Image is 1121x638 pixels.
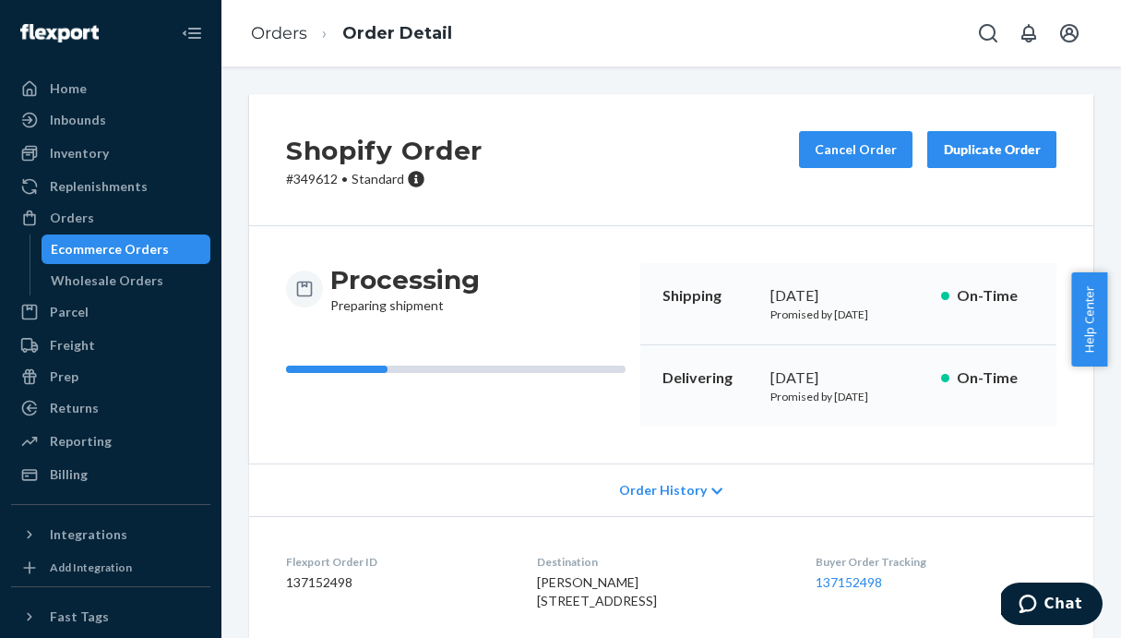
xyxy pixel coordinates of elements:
[20,24,99,42] img: Flexport logo
[50,608,109,626] div: Fast Tags
[1071,272,1107,367] button: Help Center
[330,263,480,315] div: Preparing shipment
[50,303,89,321] div: Parcel
[11,172,210,201] a: Replenishments
[352,171,404,187] span: Standard
[50,209,94,227] div: Orders
[286,573,507,592] dd: 137152498
[50,560,132,575] div: Add Integration
[50,144,109,163] div: Inventory
[816,574,882,590] a: 137152498
[286,170,483,188] p: # 349612
[42,235,211,264] a: Ecommerce Orders
[11,520,210,549] button: Integrations
[1010,15,1047,52] button: Open notifications
[50,79,87,98] div: Home
[11,297,210,327] a: Parcel
[50,465,88,484] div: Billing
[51,240,169,259] div: Ecommerce Orders
[11,203,210,233] a: Orders
[11,105,210,135] a: Inbounds
[11,362,210,391] a: Prep
[11,331,210,360] a: Freight
[286,131,483,170] h2: Shopify Order
[957,285,1034,307] p: On-Time
[957,367,1034,389] p: On-Time
[11,557,210,579] a: Add Integration
[50,367,78,386] div: Prep
[341,171,348,187] span: •
[943,140,1041,159] div: Duplicate Order
[342,23,452,43] a: Order Detail
[11,393,210,423] a: Returns
[927,131,1056,168] button: Duplicate Order
[50,525,127,544] div: Integrations
[173,15,210,52] button: Close Navigation
[286,554,507,570] dt: Flexport Order ID
[50,336,95,355] div: Freight
[50,177,148,196] div: Replenishments
[799,131,912,168] button: Cancel Order
[236,6,467,61] ol: breadcrumbs
[11,138,210,168] a: Inventory
[50,399,99,417] div: Returns
[770,307,926,322] p: Promised by [DATE]
[50,432,112,451] div: Reporting
[770,285,926,307] div: [DATE]
[1051,15,1088,52] button: Open account menu
[11,460,210,489] a: Billing
[1001,583,1103,629] iframe: Opens a widget where you can chat to one of our agents
[970,15,1007,52] button: Open Search Box
[11,74,210,103] a: Home
[330,263,480,296] h3: Processing
[11,602,210,632] button: Fast Tags
[51,271,163,290] div: Wholesale Orders
[42,266,211,295] a: Wholesale Orders
[537,574,657,608] span: [PERSON_NAME] [STREET_ADDRESS]
[50,111,106,129] div: Inbounds
[251,23,307,43] a: Orders
[770,367,926,389] div: [DATE]
[770,389,926,404] p: Promised by [DATE]
[662,285,756,307] p: Shipping
[537,554,787,570] dt: Destination
[662,367,756,389] p: Delivering
[11,427,210,456] a: Reporting
[816,554,1056,570] dt: Buyer Order Tracking
[619,481,707,500] span: Order History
